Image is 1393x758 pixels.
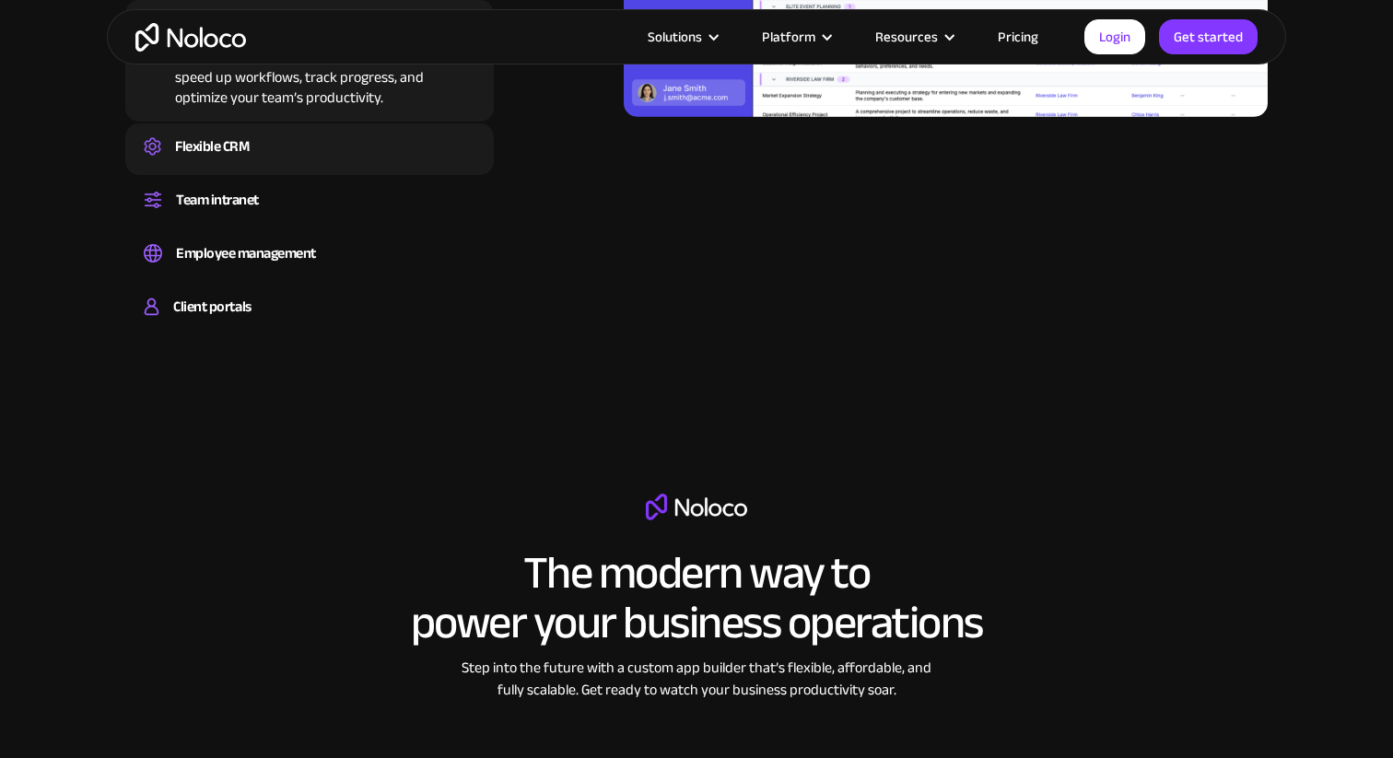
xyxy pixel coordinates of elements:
[173,293,251,321] div: Client portals
[144,214,475,219] div: Set up a central space for your team to collaborate, share information, and stay up to date on co...
[144,267,475,273] div: Easily manage employee information, track performance, and handle HR tasks from a single platform.
[452,657,941,701] div: Step into the future with a custom app builder that’s flexible, affordable, and fully scalable. G...
[875,25,938,49] div: Resources
[144,321,475,326] div: Build a secure, fully-branded, and personalized client portal that lets your customers self-serve.
[625,25,739,49] div: Solutions
[1159,19,1258,54] a: Get started
[144,41,475,108] div: Design custom project management tools to speed up workflows, track progress, and optimize your t...
[1084,19,1145,54] a: Login
[135,23,246,52] a: home
[852,25,975,49] div: Resources
[176,186,259,214] div: Team intranet
[975,25,1061,49] a: Pricing
[176,239,316,267] div: Employee management
[739,25,852,49] div: Platform
[175,133,249,160] div: Flexible CRM
[762,25,815,49] div: Platform
[648,25,702,49] div: Solutions
[411,548,983,647] h2: The modern way to power your business operations
[144,160,475,166] div: Create a custom CRM that you can adapt to your business’s needs, centralize your workflows, and m...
